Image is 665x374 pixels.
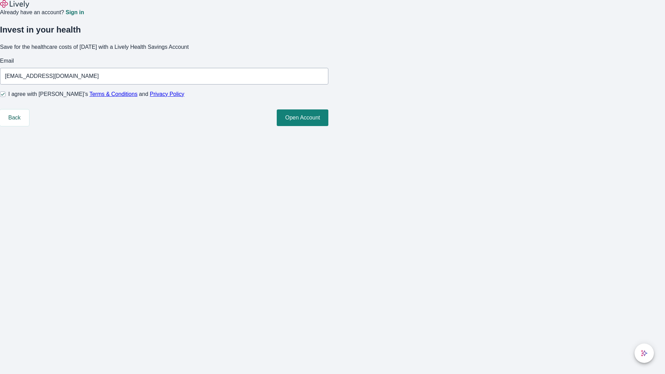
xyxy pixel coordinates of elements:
span: I agree with [PERSON_NAME]’s and [8,90,184,98]
a: Terms & Conditions [89,91,138,97]
button: Open Account [277,109,328,126]
a: Privacy Policy [150,91,185,97]
a: Sign in [65,10,84,15]
svg: Lively AI Assistant [641,350,648,357]
button: chat [635,344,654,363]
